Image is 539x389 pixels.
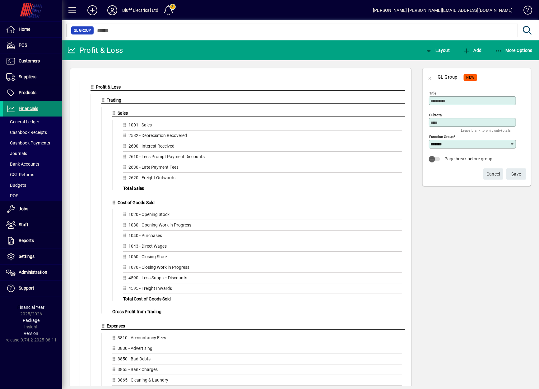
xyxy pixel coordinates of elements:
[123,264,402,273] div: 1070 - Closing Work in Progress
[74,27,91,34] span: GL Group
[483,168,503,180] button: Cancel
[18,305,45,310] span: Financial Year
[6,183,26,188] span: Budgets
[123,186,144,191] span: Total Sales
[429,135,453,139] mat-label: Function Group
[3,233,62,249] a: Reports
[6,193,18,198] span: POS
[373,5,513,15] div: [PERSON_NAME] [PERSON_NAME][EMAIL_ADDRESS][DOMAIN_NAME]
[102,5,122,16] button: Profile
[3,159,62,169] a: Bank Accounts
[19,222,28,227] span: Staff
[461,127,511,134] mat-hint: Leave blank to omit sub-totals
[6,130,47,135] span: Cashbook Receipts
[3,249,62,264] a: Settings
[123,164,402,173] div: 2630 - Late Payment Fees
[112,366,402,375] div: 3855 - Bank Charges
[19,43,27,48] span: POS
[67,45,123,55] div: Profit & Loss
[3,201,62,217] a: Jobs
[82,5,102,16] button: Add
[6,151,27,156] span: Journals
[123,175,402,183] div: 2620 - Freight Outwards
[123,222,402,231] div: 1030 - Opening Work in Progress
[112,345,402,354] div: 3830 - Advertising
[123,275,402,283] div: 4590 - Less Supplier Discounts
[3,217,62,233] a: Staff
[438,72,458,82] div: GL Group
[19,58,40,63] span: Customers
[461,45,483,56] button: Add
[6,172,34,177] span: GST Returns
[19,238,34,243] span: Reports
[19,270,47,275] span: Administration
[512,169,521,179] span: ave
[107,98,122,103] span: Trading
[24,331,39,336] span: Version
[418,45,456,56] app-page-header-button: View chart layout
[6,162,39,167] span: Bank Accounts
[486,169,500,179] span: Cancel
[3,127,62,138] a: Cashbook Receipts
[3,138,62,148] a: Cashbook Payments
[3,169,62,180] a: GST Returns
[19,27,30,32] span: Home
[107,323,125,328] span: Expenses
[512,172,514,176] span: S
[493,45,534,56] button: More Options
[3,117,62,127] a: General Ledger
[19,74,36,79] span: Suppliers
[123,243,402,252] div: 1043 - Direct Wages
[123,296,171,301] span: Total Cost of Goods Sold
[123,143,402,152] div: 2600 - Interest Received
[112,377,402,386] div: 3865 - Cleaning & Laundry
[466,76,475,80] span: NEW
[429,113,443,117] mat-label: Subtotal
[423,45,451,56] button: Layout
[463,48,481,53] span: Add
[122,5,159,15] div: Bluff Electrical Ltd
[425,48,450,53] span: Layout
[506,168,526,180] button: Save
[123,232,402,241] div: 1040 - Purchases
[6,119,39,124] span: General Ledger
[423,70,438,85] button: Back
[429,91,436,95] mat-label: Title
[19,90,36,95] span: Products
[123,132,402,141] div: 2532 - Depreciation Recovered
[112,309,161,314] span: Gross Profit from Trading
[112,335,402,343] div: 3810 - Accountancy Fees
[3,265,62,280] a: Administration
[3,53,62,69] a: Customers
[118,200,155,205] span: Cost of Goods Sold
[123,285,402,294] div: 4595 - Freight Inwards
[495,48,533,53] span: More Options
[19,254,35,259] span: Settings
[123,153,402,162] div: 2610 - Less Prompt Payment Discounts
[3,85,62,101] a: Products
[23,318,39,323] span: Package
[118,111,128,116] span: Sales
[3,69,62,85] a: Suppliers
[3,190,62,201] a: POS
[19,286,34,291] span: Support
[444,156,492,161] span: Page-break before group
[3,281,62,296] a: Support
[19,206,28,211] span: Jobs
[96,85,121,89] span: Profit & Loss
[123,122,402,130] div: 1001 - Sales
[519,1,531,21] a: Knowledge Base
[123,254,402,262] div: 1060 - Closing Stock
[3,22,62,37] a: Home
[3,180,62,190] a: Budgets
[3,148,62,159] a: Journals
[112,356,402,364] div: 3850 - Bad Debts
[6,140,50,145] span: Cashbook Payments
[19,106,38,111] span: Financials
[3,38,62,53] a: POS
[123,211,402,220] div: 1020 - Opening Stock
